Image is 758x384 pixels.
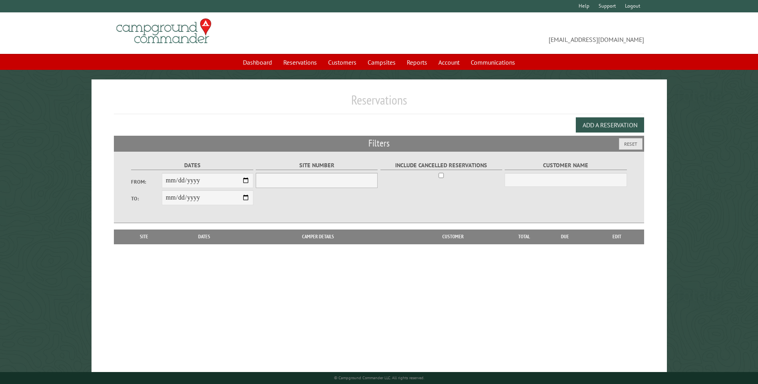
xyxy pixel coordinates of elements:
[379,22,644,44] span: [EMAIL_ADDRESS][DOMAIN_NAME]
[334,375,424,380] small: © Campground Commander LLC. All rights reserved.
[131,161,253,170] label: Dates
[114,92,644,114] h1: Reservations
[540,230,590,244] th: Due
[131,195,161,202] label: To:
[576,117,644,133] button: Add a Reservation
[363,55,400,70] a: Campsites
[131,178,161,186] label: From:
[323,55,361,70] a: Customers
[118,230,170,244] th: Site
[590,230,644,244] th: Edit
[238,55,277,70] a: Dashboard
[114,136,644,151] h2: Filters
[256,161,378,170] label: Site Number
[398,230,508,244] th: Customer
[619,138,643,150] button: Reset
[508,230,540,244] th: Total
[402,55,432,70] a: Reports
[380,161,502,170] label: Include Cancelled Reservations
[279,55,322,70] a: Reservations
[434,55,464,70] a: Account
[239,230,398,244] th: Camper Details
[170,230,239,244] th: Dates
[466,55,520,70] a: Communications
[505,161,627,170] label: Customer Name
[114,16,214,47] img: Campground Commander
